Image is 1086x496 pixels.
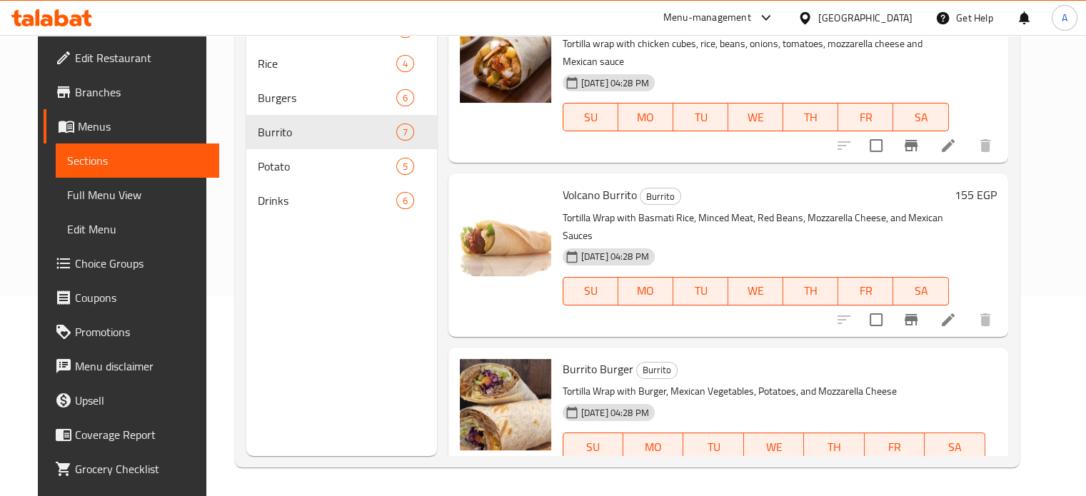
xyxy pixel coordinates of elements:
[258,55,396,72] span: Rice
[563,209,949,245] p: Tortilla Wrap with Basmati Rice, Minced Meat, Red Beans, Mozzarella Cheese, and Mexican Sauces
[246,115,437,149] div: Burrito7
[246,149,437,183] div: Potato5
[397,91,413,105] span: 6
[636,362,678,379] div: Burrito
[75,460,208,477] span: Grocery Checklist
[861,131,891,161] span: Select to update
[563,277,618,305] button: SU
[955,185,997,205] h6: 155 EGP
[728,103,783,131] button: WE
[563,103,618,131] button: SU
[925,432,985,461] button: SA
[460,185,551,276] img: Volcano Burrito
[44,75,219,109] a: Branches
[396,192,414,209] div: items
[861,305,891,335] span: Select to update
[673,277,728,305] button: TU
[575,406,655,420] span: [DATE] 04:28 PM
[397,57,413,71] span: 4
[563,358,633,380] span: Burrito Burger
[623,432,683,461] button: MO
[258,123,396,141] span: Burrito
[679,107,723,128] span: TU
[44,452,219,486] a: Grocery Checklist
[930,437,979,457] span: SA
[968,128,1002,163] button: delete
[397,126,413,139] span: 7
[789,107,833,128] span: TH
[75,49,208,66] span: Edit Restaurant
[78,118,208,135] span: Menus
[75,323,208,340] span: Promotions
[894,128,928,163] button: Branch-specific-item
[663,9,751,26] div: Menu-management
[246,81,437,115] div: Burgers6
[783,277,838,305] button: TH
[865,432,925,461] button: FR
[844,280,888,301] span: FR
[44,349,219,383] a: Menu disclaimer
[44,109,219,143] a: Menus
[75,392,208,409] span: Upsell
[460,11,551,103] img: Ranchero Burrito
[246,6,437,223] nav: Menu sections
[569,280,613,301] span: SU
[679,280,723,301] span: TU
[67,152,208,169] span: Sections
[734,107,778,128] span: WE
[563,383,985,400] p: Tortilla Wrap with Burger, Mexican Vegetables, Potatoes, and Mozzarella Cheese
[563,184,637,206] span: Volcano Burrito
[818,10,912,26] div: [GEOGRAPHIC_DATA]
[894,303,928,337] button: Branch-specific-item
[673,103,728,131] button: TU
[629,437,678,457] span: MO
[810,437,858,457] span: TH
[246,183,437,218] div: Drinks6
[44,315,219,349] a: Promotions
[460,359,551,450] img: Burrito Burger
[789,280,833,301] span: TH
[1062,10,1067,26] span: A
[569,437,618,457] span: SU
[44,246,219,280] a: Choice Groups
[893,103,948,131] button: SA
[44,280,219,315] a: Coupons
[804,432,864,461] button: TH
[75,289,208,306] span: Coupons
[618,277,673,305] button: MO
[940,137,957,154] a: Edit menu item
[397,160,413,173] span: 5
[750,437,798,457] span: WE
[563,35,949,71] p: Tortilla wrap with chicken cubes, rice, beans, onions, tomatoes, mozzarella cheese and Mexican sauce
[396,89,414,106] div: items
[640,188,681,205] div: Burrito
[56,212,219,246] a: Edit Menu
[67,186,208,203] span: Full Menu View
[624,280,668,301] span: MO
[569,107,613,128] span: SU
[397,194,413,208] span: 6
[940,311,957,328] a: Edit menu item
[258,158,396,175] span: Potato
[67,221,208,238] span: Edit Menu
[844,107,888,128] span: FR
[968,303,1002,337] button: delete
[44,417,219,452] a: Coverage Report
[899,107,942,128] span: SA
[640,188,680,205] span: Burrito
[838,277,893,305] button: FR
[575,250,655,263] span: [DATE] 04:28 PM
[44,41,219,75] a: Edit Restaurant
[624,107,668,128] span: MO
[899,280,942,301] span: SA
[396,123,414,141] div: items
[744,432,804,461] button: WE
[44,383,219,417] a: Upsell
[728,277,783,305] button: WE
[56,143,219,178] a: Sections
[75,255,208,272] span: Choice Groups
[258,192,396,209] span: Drinks
[637,362,677,378] span: Burrito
